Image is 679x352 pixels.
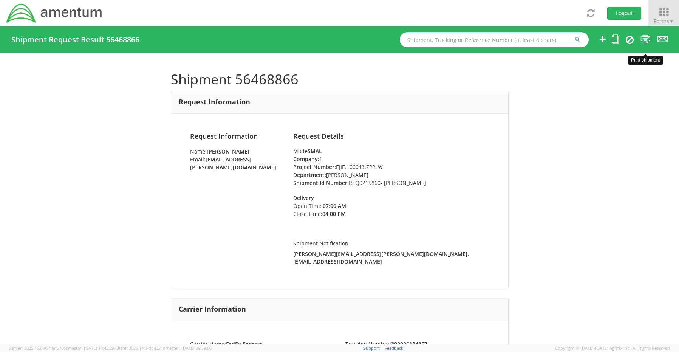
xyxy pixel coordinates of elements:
[9,345,114,351] span: Server: 2025.16.0-9544af67660
[400,32,589,47] input: Shipment, Tracking or Reference Number (at least 4 chars)
[607,7,641,20] button: Logout
[6,3,103,24] img: dyn-intl-logo-049831509241104b2a82.png
[293,171,489,179] li: [PERSON_NAME]
[165,345,212,351] span: master, [DATE] 09:59:06
[68,345,114,351] span: master, [DATE] 10:42:29
[115,345,212,351] span: Client: 2025.14.0-db4321d
[308,147,322,155] strong: SMAL
[293,171,326,178] strong: Department:
[293,210,369,218] li: Close Time:
[293,163,489,171] li: EJIE.100043.ZPPLW
[293,179,489,187] li: REQ0215860- [PERSON_NAME]
[654,17,674,25] span: Forms
[391,340,427,347] strong: 392026384857
[11,36,139,44] h4: Shipment Request Result 56468866
[363,345,380,351] a: Support
[190,147,282,155] li: Name:
[293,202,369,210] li: Open Time:
[293,155,489,163] li: 1
[340,340,495,348] li: Tracking Number:
[385,345,403,351] a: Feedback
[226,340,263,347] strong: FedEx Express
[669,18,674,25] span: ▼
[293,147,489,155] div: Mode
[323,202,346,209] strong: 07:00 AM
[293,155,319,163] strong: Company:
[628,56,663,65] div: Print shipment
[207,148,249,155] strong: [PERSON_NAME]
[190,156,276,171] strong: [EMAIL_ADDRESS][PERSON_NAME][DOMAIN_NAME]
[190,133,282,140] h4: Request Information
[184,340,340,348] li: Carrier Name:
[293,133,489,140] h4: Request Details
[555,345,670,351] span: Copyright © [DATE]-[DATE] Agistix Inc., All Rights Reserved
[179,98,250,106] h3: Request Information
[190,155,282,171] li: Email:
[293,250,469,265] strong: [PERSON_NAME][EMAIL_ADDRESS][PERSON_NAME][DOMAIN_NAME], [EMAIL_ADDRESS][DOMAIN_NAME]
[293,163,336,171] strong: Project Number:
[179,305,246,313] h3: Carrier Information
[293,194,314,202] strong: Delivery
[293,240,489,246] h5: Shipment Notification
[171,72,509,87] h1: Shipment 56468866
[293,179,349,186] strong: Shipment Id Number:
[322,210,346,217] strong: 04:00 PM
